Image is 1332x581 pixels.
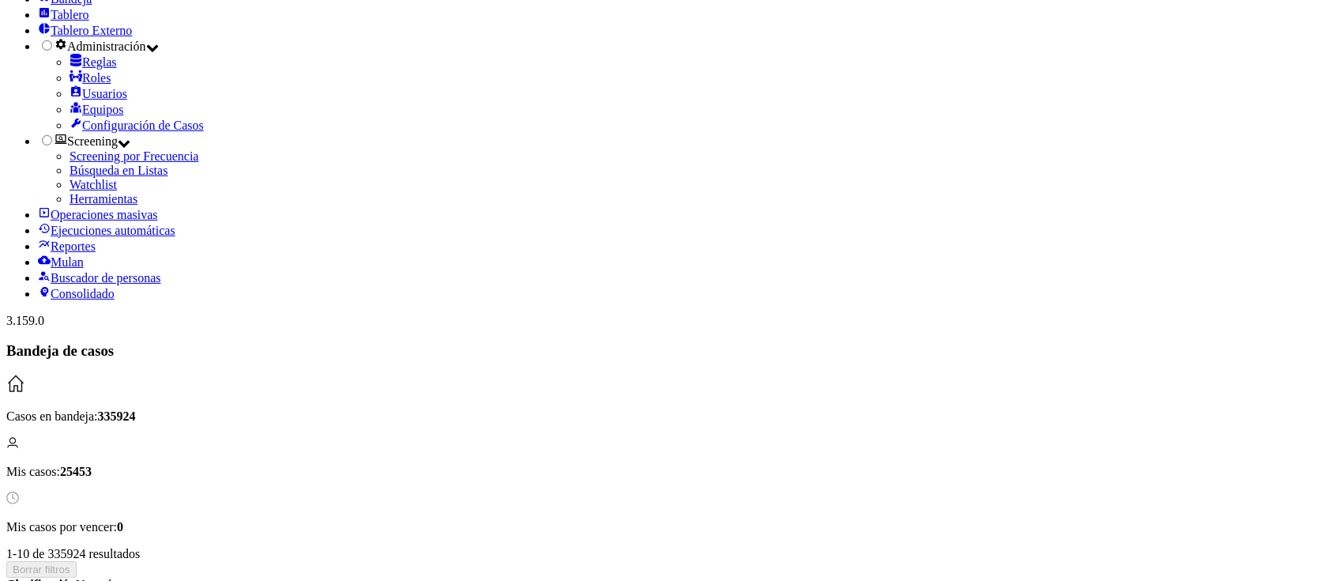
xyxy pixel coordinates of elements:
[51,8,89,21] span: Tablero
[70,119,204,132] a: Configuración de Casos
[51,224,175,237] span: Ejecuciones automáticas
[67,134,118,148] span: Screening
[51,271,161,285] span: Buscador de personas
[70,149,198,163] a: Screening por Frecuencia
[38,8,89,21] a: Tablero
[6,314,44,327] span: 3.159.0
[70,192,137,206] a: Herramientas
[82,55,117,69] span: Reglas
[70,178,117,191] a: Watchlist
[55,134,130,148] label: Screening
[70,87,127,100] a: Usuarios
[38,224,175,237] a: Ejecuciones automáticas
[82,87,127,100] span: Usuarios
[38,240,96,253] a: Reportes
[38,271,161,285] a: Buscador de personas
[42,40,52,51] input: Administración
[70,164,167,177] a: Búsqueda en Listas
[51,240,96,253] span: Reportes
[51,255,84,269] span: Mulan
[82,119,204,132] span: Configuración de Casos
[51,24,132,37] span: Tablero Externo
[38,287,115,300] a: Consolidado
[38,24,132,37] a: Tablero Externo
[42,135,52,145] input: Screening
[82,71,111,85] span: Roles
[38,208,158,221] a: Operaciones masivas
[67,40,146,53] span: Administración
[51,208,158,221] span: Operaciones masivas
[38,255,84,269] a: Mulan
[70,55,117,69] a: Reglas
[70,71,111,85] a: Roles
[55,40,159,53] label: Administración
[51,287,115,300] span: Consolidado
[70,103,123,116] a: Equipos
[82,103,123,116] span: Equipos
